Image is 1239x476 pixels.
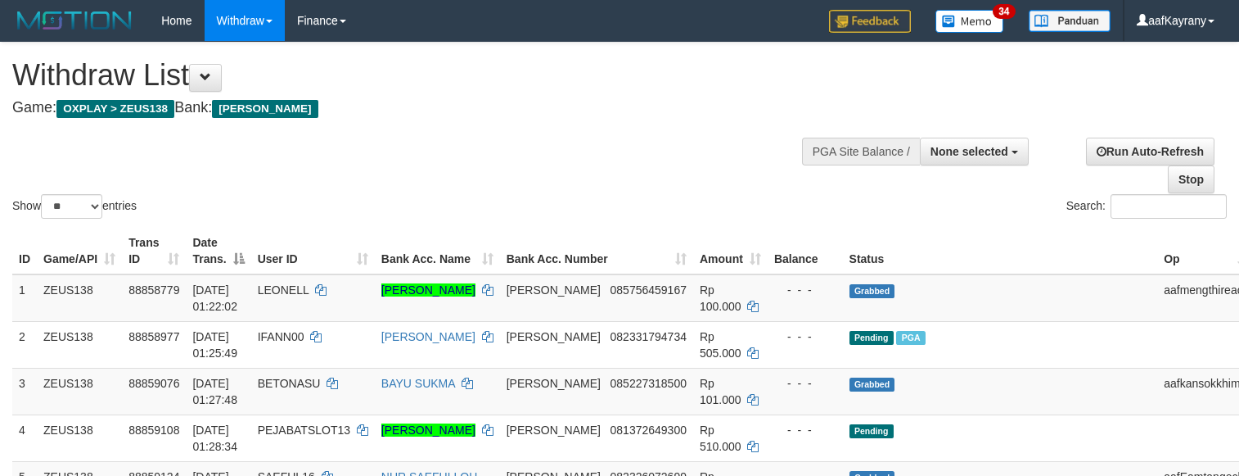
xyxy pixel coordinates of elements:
[12,8,137,33] img: MOTION_logo.png
[774,375,836,392] div: - - -
[507,377,601,390] span: [PERSON_NAME]
[896,331,925,345] span: Marked by aafkaynarin
[56,100,174,118] span: OXPLAY > ZEUS138
[128,377,179,390] span: 88859076
[930,145,1008,158] span: None selected
[1029,10,1111,32] img: panduan.png
[849,424,894,438] span: Pending
[802,138,920,165] div: PGA Site Balance /
[128,424,179,437] span: 88859108
[700,424,741,453] span: Rp 510.000
[192,377,237,406] span: [DATE] 01:27:48
[12,228,37,274] th: ID
[507,283,601,297] span: [PERSON_NAME]
[192,283,237,313] span: [DATE] 01:22:02
[12,59,809,92] h1: Withdraw List
[128,330,179,343] span: 88858977
[381,330,475,343] a: [PERSON_NAME]
[122,228,186,274] th: Trans ID: activate to sort column ascending
[381,377,455,390] a: BAYU SUKMA
[1066,194,1227,219] label: Search:
[774,422,836,438] div: - - -
[258,377,321,390] span: BETONASU
[507,330,601,343] span: [PERSON_NAME]
[381,283,475,297] a: [PERSON_NAME]
[258,330,304,343] span: IFANN00
[212,100,318,118] span: [PERSON_NAME]
[37,274,122,322] td: ZEUS138
[1111,194,1227,219] input: Search:
[849,331,894,345] span: Pending
[192,330,237,360] span: [DATE] 01:25:49
[500,228,693,274] th: Bank Acc. Number: activate to sort column ascending
[768,228,843,274] th: Balance
[1086,138,1214,165] a: Run Auto-Refresh
[610,283,687,297] span: Copy 085756459167 to clipboard
[12,100,809,116] h4: Game: Bank:
[507,424,601,437] span: [PERSON_NAME]
[700,283,741,313] span: Rp 100.000
[192,424,237,453] span: [DATE] 01:28:34
[774,282,836,298] div: - - -
[829,10,911,33] img: Feedback.jpg
[12,368,37,415] td: 3
[251,228,375,274] th: User ID: activate to sort column ascending
[610,330,687,343] span: Copy 082331794734 to clipboard
[1168,165,1214,193] a: Stop
[381,424,475,437] a: [PERSON_NAME]
[37,321,122,368] td: ZEUS138
[610,377,687,390] span: Copy 085227318500 to clipboard
[375,228,500,274] th: Bank Acc. Name: activate to sort column ascending
[700,330,741,360] span: Rp 505.000
[849,284,895,298] span: Grabbed
[37,415,122,461] td: ZEUS138
[693,228,768,274] th: Amount: activate to sort column ascending
[774,329,836,345] div: - - -
[700,377,741,406] span: Rp 101.000
[12,415,37,461] td: 4
[12,194,137,219] label: Show entries
[128,283,179,297] span: 88858779
[12,321,37,368] td: 2
[12,274,37,322] td: 1
[258,424,350,437] span: PEJABATSLOT13
[186,228,250,274] th: Date Trans.: activate to sort column descending
[37,228,122,274] th: Game/API: activate to sort column ascending
[41,194,102,219] select: Showentries
[993,4,1015,19] span: 34
[849,378,895,392] span: Grabbed
[935,10,1004,33] img: Button%20Memo.svg
[37,368,122,415] td: ZEUS138
[920,138,1029,165] button: None selected
[610,424,687,437] span: Copy 081372649300 to clipboard
[843,228,1158,274] th: Status
[258,283,309,297] span: LEONELL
